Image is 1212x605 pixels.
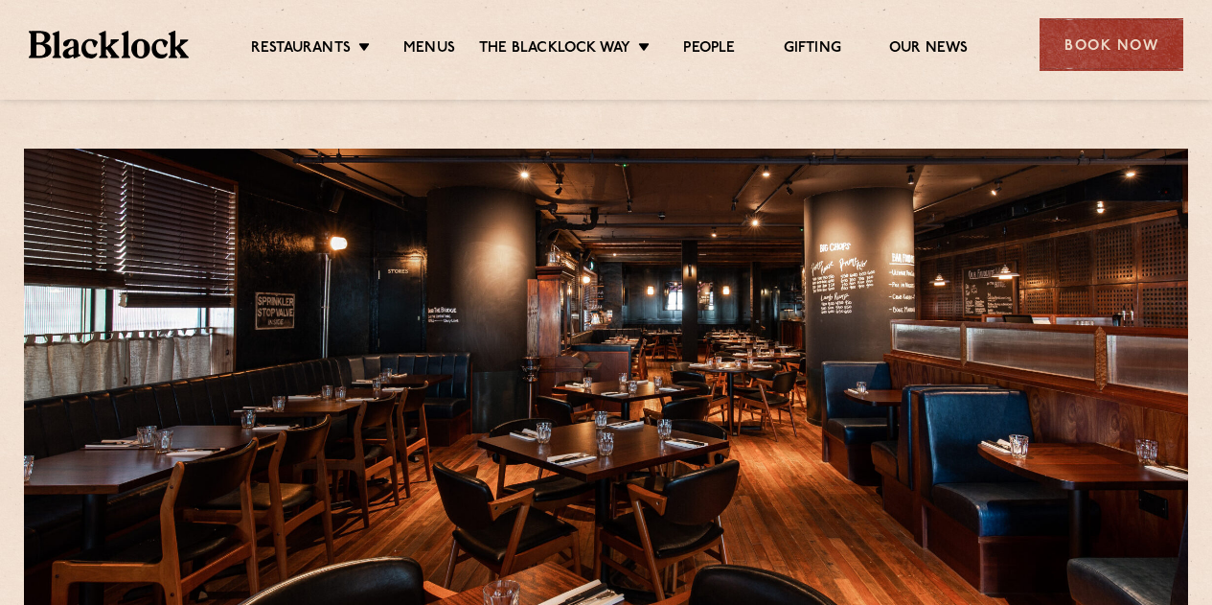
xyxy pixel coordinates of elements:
[29,31,189,58] img: BL_Textured_Logo-footer-cropped.svg
[479,39,630,60] a: The Blacklock Way
[403,39,455,60] a: Menus
[784,39,841,60] a: Gifting
[683,39,735,60] a: People
[251,39,351,60] a: Restaurants
[1040,18,1183,71] div: Book Now
[889,39,969,60] a: Our News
